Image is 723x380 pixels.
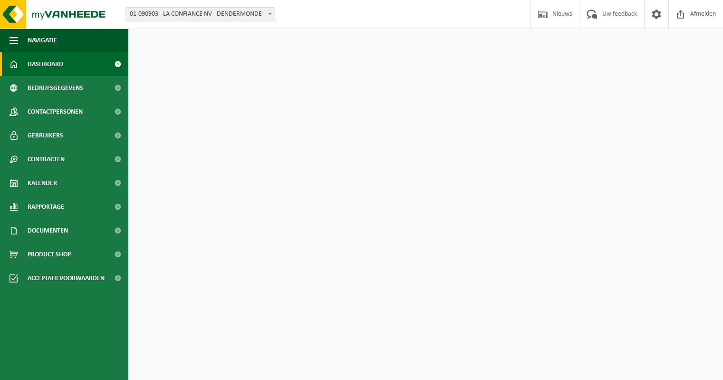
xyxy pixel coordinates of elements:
span: Acceptatievoorwaarden [28,266,105,290]
span: Gebruikers [28,124,63,147]
span: Bedrijfsgegevens [28,76,83,100]
span: Product Shop [28,243,71,266]
span: Contactpersonen [28,100,83,124]
span: 01-090903 - LA CONFIANCE NV - DENDERMONDE [125,7,275,21]
span: 01-090903 - LA CONFIANCE NV - DENDERMONDE [126,8,275,21]
span: Documenten [28,219,68,243]
span: Rapportage [28,195,64,219]
span: Navigatie [28,29,57,52]
span: Kalender [28,171,57,195]
span: Contracten [28,147,65,171]
span: Dashboard [28,52,63,76]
